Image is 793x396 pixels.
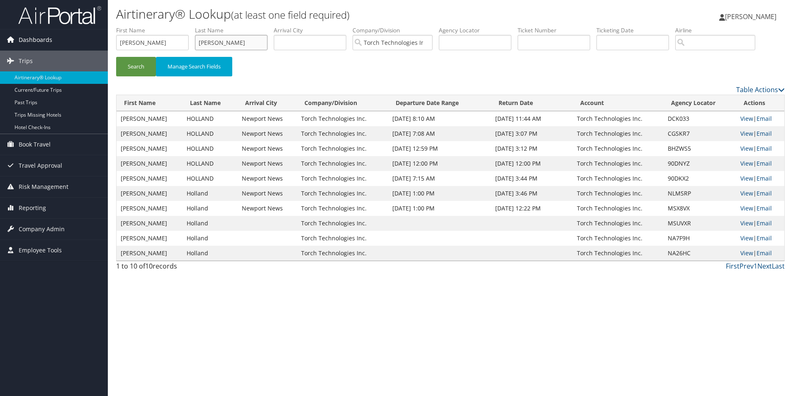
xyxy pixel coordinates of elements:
[388,171,491,186] td: [DATE] 7:15 AM
[182,246,238,261] td: Holland
[736,216,784,231] td: |
[491,141,573,156] td: [DATE] 3:12 PM
[491,186,573,201] td: [DATE] 3:46 PM
[182,231,238,246] td: Holland
[518,26,596,34] label: Ticket Number
[736,171,784,186] td: |
[297,126,388,141] td: Torch Technologies Inc.
[117,186,182,201] td: [PERSON_NAME]
[117,141,182,156] td: [PERSON_NAME]
[757,144,772,152] a: Email
[19,29,52,50] span: Dashboards
[117,126,182,141] td: [PERSON_NAME]
[573,95,664,111] th: Account: activate to sort column ascending
[664,111,736,126] td: DCK033
[19,134,51,155] span: Book Travel
[491,156,573,171] td: [DATE] 12:00 PM
[596,26,675,34] label: Ticketing Date
[664,126,736,141] td: CGSKR7
[573,186,664,201] td: Torch Technologies Inc.
[757,219,772,227] a: Email
[182,171,238,186] td: HOLLAND
[736,231,784,246] td: |
[664,231,736,246] td: NA7F9H
[725,12,776,21] span: [PERSON_NAME]
[117,231,182,246] td: [PERSON_NAME]
[491,171,573,186] td: [DATE] 3:44 PM
[754,262,757,271] a: 1
[297,171,388,186] td: Torch Technologies Inc.
[439,26,518,34] label: Agency Locator
[19,155,62,176] span: Travel Approval
[736,111,784,126] td: |
[297,231,388,246] td: Torch Technologies Inc.
[491,111,573,126] td: [DATE] 11:44 AM
[182,156,238,171] td: HOLLAND
[736,85,785,94] a: Table Actions
[573,171,664,186] td: Torch Technologies Inc.
[664,171,736,186] td: 90DKX2
[116,261,274,275] div: 1 to 10 of records
[238,126,297,141] td: Newport News
[297,111,388,126] td: Torch Technologies Inc.
[757,249,772,257] a: Email
[238,156,297,171] td: Newport News
[491,95,573,111] th: Return Date: activate to sort column ascending
[388,95,491,111] th: Departure Date Range: activate to sort column ascending
[182,141,238,156] td: HOLLAND
[238,141,297,156] td: Newport News
[238,186,297,201] td: Newport News
[491,126,573,141] td: [DATE] 3:07 PM
[740,234,753,242] a: View
[297,141,388,156] td: Torch Technologies Inc.
[297,156,388,171] td: Torch Technologies Inc.
[726,262,739,271] a: First
[297,186,388,201] td: Torch Technologies Inc.
[19,176,68,197] span: Risk Management
[757,262,772,271] a: Next
[388,186,491,201] td: [DATE] 1:00 PM
[664,216,736,231] td: MSUVXR
[117,201,182,216] td: [PERSON_NAME]
[740,174,753,182] a: View
[757,115,772,122] a: Email
[156,57,232,76] button: Manage Search Fields
[182,95,238,111] th: Last Name: activate to sort column ascending
[740,115,753,122] a: View
[116,5,562,23] h1: Airtinerary® Lookup
[18,5,101,25] img: airportal-logo.png
[231,8,350,22] small: (at least one field required)
[736,201,784,216] td: |
[19,198,46,218] span: Reporting
[388,111,491,126] td: [DATE] 8:10 AM
[238,201,297,216] td: Newport News
[388,126,491,141] td: [DATE] 7:08 AM
[736,141,784,156] td: |
[19,219,65,240] span: Company Admin
[719,4,785,29] a: [PERSON_NAME]
[664,95,736,111] th: Agency Locator: activate to sort column ascending
[736,95,784,111] th: Actions
[195,26,274,34] label: Last Name
[182,216,238,231] td: Holland
[182,111,238,126] td: HOLLAND
[573,201,664,216] td: Torch Technologies Inc.
[117,216,182,231] td: [PERSON_NAME]
[757,159,772,167] a: Email
[297,216,388,231] td: Torch Technologies Inc.
[740,144,753,152] a: View
[19,51,33,71] span: Trips
[19,240,62,261] span: Employee Tools
[388,141,491,156] td: [DATE] 12:59 PM
[664,246,736,261] td: NA26HC
[573,111,664,126] td: Torch Technologies Inc.
[739,262,754,271] a: Prev
[238,111,297,126] td: Newport News
[736,186,784,201] td: |
[740,204,753,212] a: View
[117,95,182,111] th: First Name: activate to sort column ascending
[182,186,238,201] td: Holland
[740,189,753,197] a: View
[772,262,785,271] a: Last
[116,57,156,76] button: Search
